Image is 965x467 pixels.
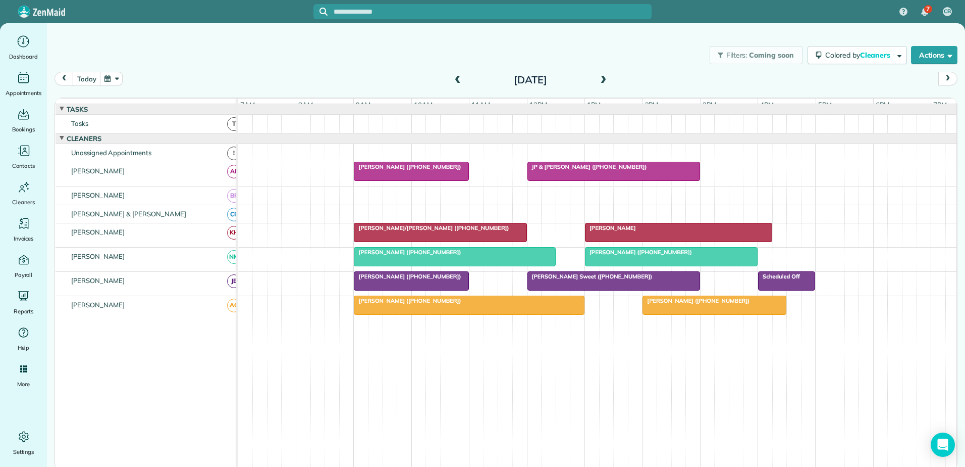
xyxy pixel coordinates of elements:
span: [PERSON_NAME] [69,276,127,285]
span: 10am [412,101,435,109]
span: JB [227,274,241,288]
span: Tasks [69,119,90,127]
span: [PERSON_NAME] [69,167,127,175]
span: Cleaners [12,197,35,207]
div: 7 unread notifications [914,1,935,23]
a: Cleaners [4,179,43,207]
h2: [DATE] [467,74,594,85]
span: Cleaners [65,134,103,143]
span: Cleaners [860,51,892,60]
span: JP & [PERSON_NAME] ([PHONE_NUMBER]) [527,163,648,170]
span: Appointments [6,88,42,98]
button: Actions [911,46,957,64]
a: Appointments [4,70,43,98]
span: 12pm [527,101,549,109]
span: ! [227,147,241,160]
span: KH [227,226,241,240]
span: 2pm [643,101,661,109]
span: Payroll [15,270,33,280]
span: 7am [238,101,257,109]
span: Filters: [726,51,747,60]
span: 11am [469,101,492,109]
span: Invoices [14,233,34,244]
span: [PERSON_NAME] ([PHONE_NUMBER]) [353,163,461,170]
span: [PERSON_NAME] ([PHONE_NUMBER]) [584,249,692,256]
span: 1pm [585,101,603,109]
span: 8am [296,101,315,109]
span: [PERSON_NAME] [584,224,636,231]
span: [PERSON_NAME] ([PHONE_NUMBER]) [353,249,461,256]
span: [PERSON_NAME] [69,301,127,309]
span: Tasks [65,105,90,113]
span: NM [227,250,241,264]
a: Invoices [4,215,43,244]
a: Dashboard [4,33,43,62]
div: Open Intercom Messenger [931,433,955,457]
span: Settings [13,447,34,457]
button: today [73,72,100,85]
span: 5pm [816,101,834,109]
span: [PERSON_NAME] ([PHONE_NUMBER]) [353,273,461,280]
a: Contacts [4,143,43,171]
a: Reports [4,288,43,316]
span: Scheduled Off [758,273,800,280]
span: Dashboard [9,52,38,62]
span: T [227,117,241,131]
button: prev [55,72,74,85]
span: Unassigned Appointments [69,149,153,157]
button: Colored byCleaners [808,46,907,64]
span: [PERSON_NAME] [69,252,127,260]
span: 6pm [874,101,891,109]
span: 4pm [758,101,776,109]
span: CB [944,8,951,16]
span: CB [227,208,241,221]
a: Settings [4,429,43,457]
span: Reports [14,306,34,316]
a: Help [4,324,43,353]
span: [PERSON_NAME] [69,228,127,236]
span: BR [227,189,241,203]
span: AF [227,165,241,178]
span: 7pm [931,101,949,109]
span: Colored by [825,51,894,60]
span: 3pm [701,101,718,109]
span: [PERSON_NAME] ([PHONE_NUMBER]) [642,297,750,304]
svg: Focus search [319,8,328,16]
span: 7 [926,5,930,13]
span: Coming soon [749,51,794,60]
span: Contacts [12,161,35,171]
span: [PERSON_NAME] [69,191,127,199]
span: AG [227,299,241,312]
span: [PERSON_NAME]/[PERSON_NAME] ([PHONE_NUMBER]) [353,224,509,231]
span: More [17,379,30,389]
span: [PERSON_NAME] & [PERSON_NAME] [69,210,188,218]
button: next [938,72,957,85]
span: Bookings [12,124,35,134]
a: Bookings [4,106,43,134]
span: Help [18,343,30,353]
a: Payroll [4,252,43,280]
span: 9am [354,101,372,109]
span: [PERSON_NAME] ([PHONE_NUMBER]) [353,297,461,304]
span: [PERSON_NAME] Sweet ([PHONE_NUMBER]) [527,273,653,280]
button: Focus search [313,8,328,16]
